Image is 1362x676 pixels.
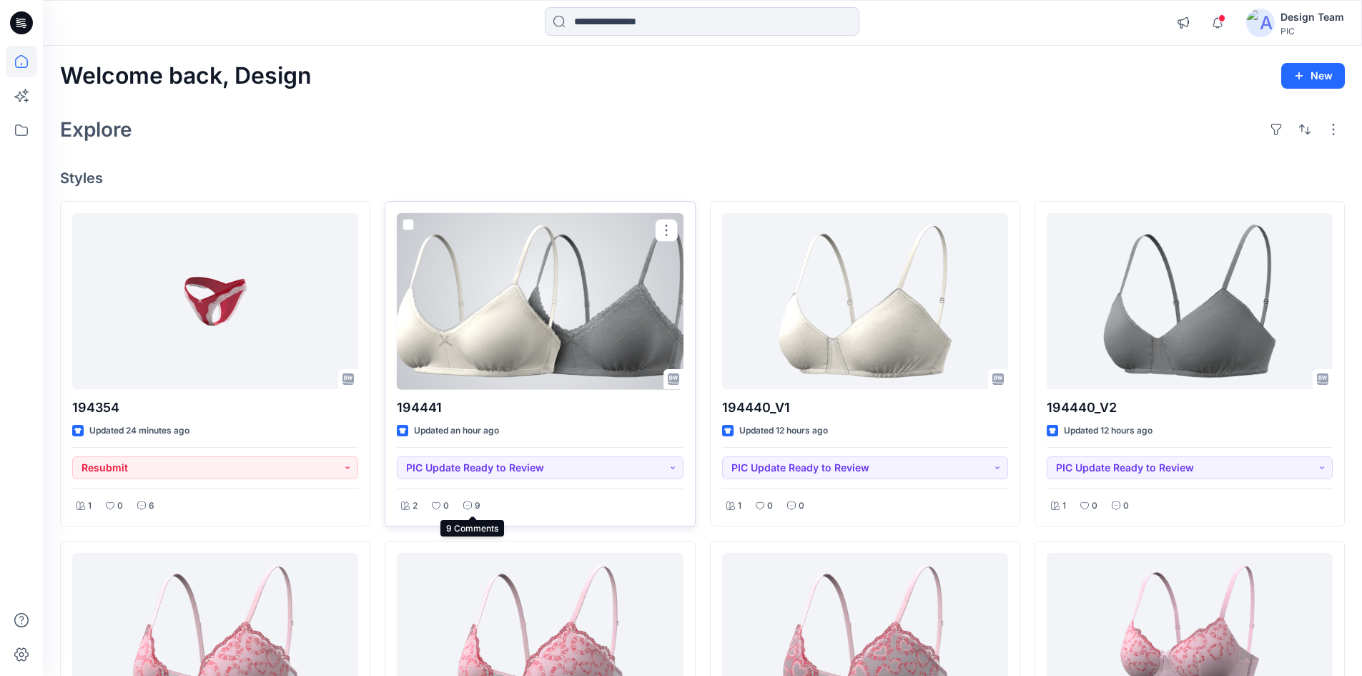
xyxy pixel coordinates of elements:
[722,213,1008,390] a: 194440_V1
[1280,9,1344,26] div: Design Team
[414,423,499,439] p: Updated an hour ago
[1064,423,1153,439] p: Updated 12 hours ago
[738,499,741,514] p: 1
[397,213,683,390] a: 194441
[739,423,828,439] p: Updated 12 hours ago
[1047,213,1333,390] a: 194440_V2
[149,499,154,514] p: 6
[1123,499,1129,514] p: 0
[1280,26,1344,36] div: PIC
[60,63,312,89] h2: Welcome back, Design
[1047,398,1333,418] p: 194440_V2
[1281,63,1345,89] button: New
[475,499,480,514] p: 9
[767,499,773,514] p: 0
[72,398,358,418] p: 194354
[413,499,418,514] p: 2
[1062,499,1066,514] p: 1
[722,398,1008,418] p: 194440_V1
[1246,9,1275,37] img: avatar
[799,499,804,514] p: 0
[1092,499,1097,514] p: 0
[60,170,1345,187] h4: Styles
[72,213,358,390] a: 194354
[443,499,449,514] p: 0
[89,423,189,439] p: Updated 24 minutes ago
[397,398,683,418] p: 194441
[88,499,92,514] p: 1
[60,118,132,141] h2: Explore
[117,499,123,514] p: 0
